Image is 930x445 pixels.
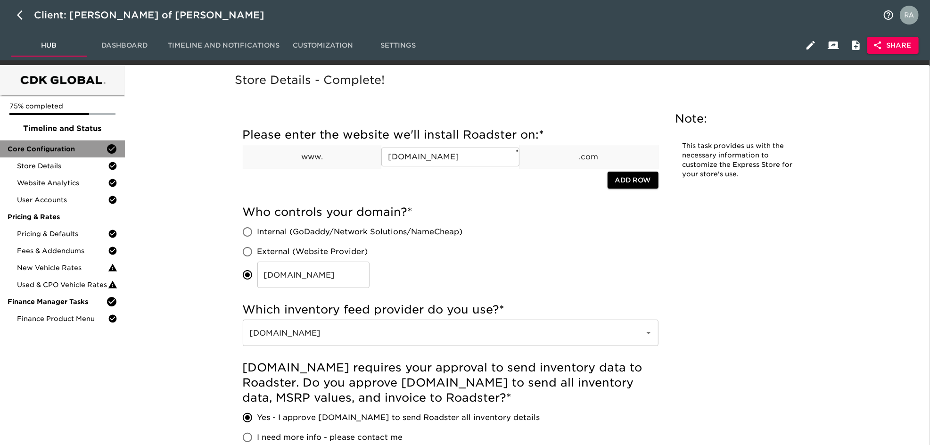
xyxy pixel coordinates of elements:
span: Pricing & Rates [8,212,117,222]
button: Client View [822,34,845,57]
h5: Which inventory feed provider do you use? [243,302,658,317]
span: I need more info - please contact me [257,432,403,443]
span: Internal (GoDaddy/Network Solutions/NameCheap) [257,226,463,238]
span: Fees & Addendums [17,246,108,255]
p: This task provides us with the necessary information to customize the Express Store for your stor... [683,141,796,179]
div: Client: [PERSON_NAME] of [PERSON_NAME] [34,8,278,23]
span: New Vehicle Rates [17,263,108,272]
span: Finance Product Menu [17,314,108,323]
p: www. [243,151,381,163]
span: Dashboard [92,40,156,51]
button: Internal Notes and Comments [845,34,867,57]
h5: Please enter the website we'll install Roadster on: [243,127,658,142]
p: 75% completed [9,101,115,111]
span: Hub [17,40,81,51]
input: Other [257,262,370,288]
h5: [DOMAIN_NAME] requires your approval to send inventory data to Roadster. Do you approve [DOMAIN_N... [243,360,658,405]
span: Core Configuration [8,144,106,154]
span: Pricing & Defaults [17,229,108,239]
span: External (Website Provider) [257,246,368,257]
button: Share [867,37,919,54]
h5: Store Details - Complete! [235,73,816,88]
p: .com [520,151,658,163]
button: notifications [877,4,900,26]
button: Open [642,326,655,339]
span: Share [875,40,911,51]
h5: Note: [675,111,803,126]
h5: Who controls your domain? [243,205,658,220]
span: Customization [291,40,355,51]
span: Add Row [615,174,651,186]
span: Website Analytics [17,178,108,188]
span: Timeline and Status [8,123,117,134]
span: Used & CPO Vehicle Rates [17,280,108,289]
img: Profile [900,6,919,25]
span: Timeline and Notifications [168,40,280,51]
span: Settings [366,40,430,51]
button: Edit Hub [799,34,822,57]
span: Finance Manager Tasks [8,297,106,306]
span: Store Details [17,161,108,171]
span: Yes - I approve [DOMAIN_NAME] to send Roadster all inventory details [257,412,540,423]
span: User Accounts [17,195,108,205]
button: Add Row [608,172,658,189]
